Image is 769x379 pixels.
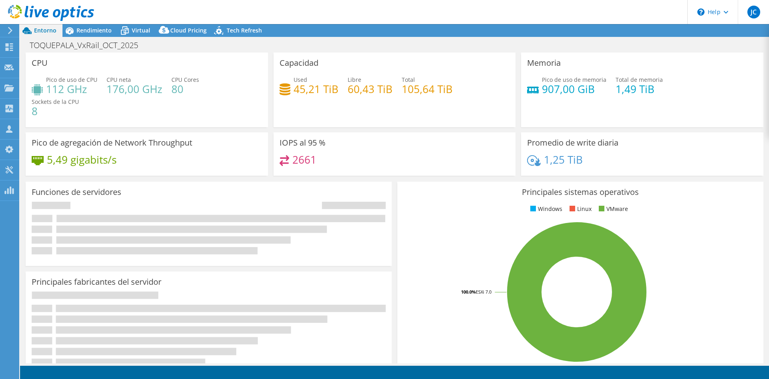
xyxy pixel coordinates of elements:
[32,278,161,286] h3: Principales fabricantes del servidor
[294,85,338,93] h4: 45,21 TiB
[402,85,453,93] h4: 105,64 TiB
[32,59,48,67] h3: CPU
[26,41,151,50] h1: TOQUEPALA_VxRail_OCT_2025
[171,85,199,93] h4: 80
[597,205,628,213] li: VMware
[528,205,562,213] li: Windows
[47,155,117,164] h4: 5,49 gigabits/s
[227,26,262,34] span: Tech Refresh
[527,138,618,147] h3: Promedio de write diaria
[747,6,760,18] span: JC
[616,76,663,83] span: Total de memoria
[544,155,583,164] h4: 1,25 TiB
[294,76,307,83] span: Used
[32,138,192,147] h3: Pico de agregación de Network Throughput
[76,26,112,34] span: Rendimiento
[34,26,56,34] span: Entorno
[348,76,361,83] span: Libre
[107,85,162,93] h4: 176,00 GHz
[542,85,606,93] h4: 907,00 GiB
[403,188,757,197] h3: Principales sistemas operativos
[171,76,199,83] span: CPU Cores
[542,76,606,83] span: Pico de uso de memoria
[32,188,121,197] h3: Funciones de servidores
[476,289,491,295] tspan: ESXi 7.0
[461,289,476,295] tspan: 100.0%
[107,76,131,83] span: CPU neta
[280,138,326,147] h3: IOPS al 95 %
[32,98,79,105] span: Sockets de la CPU
[616,85,663,93] h4: 1,49 TiB
[280,59,318,67] h3: Capacidad
[32,107,79,116] h4: 8
[170,26,207,34] span: Cloud Pricing
[527,59,561,67] h3: Memoria
[568,205,592,213] li: Linux
[402,76,415,83] span: Total
[46,76,97,83] span: Pico de uso de CPU
[697,8,705,16] svg: \n
[132,26,150,34] span: Virtual
[46,85,97,93] h4: 112 GHz
[292,155,316,164] h4: 2661
[348,85,393,93] h4: 60,43 TiB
